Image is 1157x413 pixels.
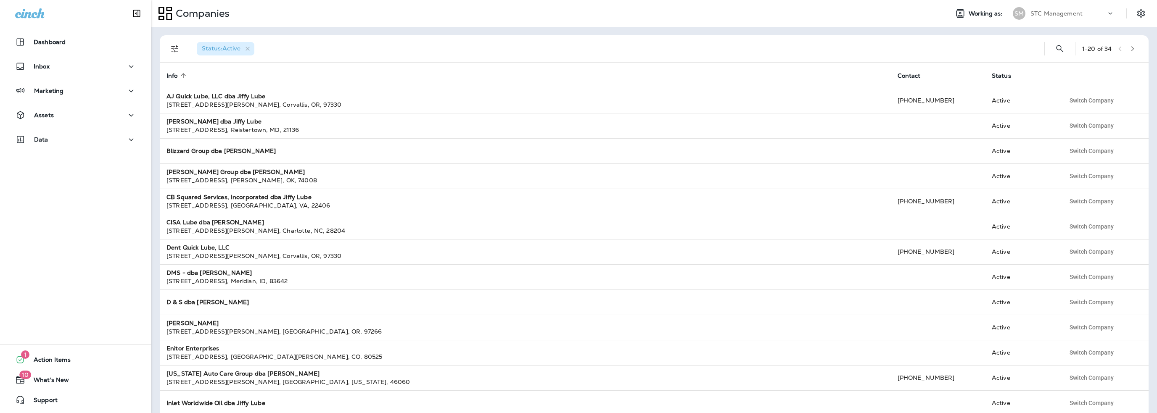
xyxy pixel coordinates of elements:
div: 1 - 20 of 34 [1082,45,1112,52]
span: Contact [898,72,921,79]
span: Support [25,397,58,407]
p: Companies [172,7,230,20]
span: Status [992,72,1011,79]
td: Active [985,189,1058,214]
span: Switch Company [1070,274,1114,280]
td: [PHONE_NUMBER] [891,239,985,264]
strong: AJ Quick Lube, LLC dba Jiffy Lube [166,92,266,100]
button: Support [8,392,143,408]
button: Switch Company [1065,145,1118,157]
strong: [PERSON_NAME] [166,319,219,327]
div: [STREET_ADDRESS] , [PERSON_NAME] , OK , 74008 [166,176,884,184]
strong: Enitor Enterprises [166,345,219,352]
strong: D & S dba [PERSON_NAME] [166,298,249,306]
td: Active [985,239,1058,264]
td: Active [985,315,1058,340]
p: Dashboard [34,39,66,45]
button: Inbox [8,58,143,75]
strong: Dent Quick Lube, LLC [166,244,230,251]
td: Active [985,365,1058,390]
span: Action Items [25,356,71,366]
td: Active [985,264,1058,289]
p: STC Management [1030,10,1083,17]
button: Switch Company [1065,245,1118,258]
td: Active [985,289,1058,315]
div: [STREET_ADDRESS][PERSON_NAME] , Corvallis , OR , 97330 [166,252,884,260]
span: Switch Company [1070,224,1114,229]
span: Info [166,72,178,79]
button: Switch Company [1065,170,1118,182]
div: [STREET_ADDRESS] , [GEOGRAPHIC_DATA][PERSON_NAME] , CO , 80525 [166,352,884,361]
button: Filters [166,40,183,57]
button: Dashboard [8,34,143,50]
span: Switch Company [1070,97,1114,103]
td: Active [985,138,1058,163]
button: Search Companies [1051,40,1068,57]
span: Working as: [969,10,1004,17]
button: Switch Company [1065,195,1118,208]
span: Info [166,72,189,79]
span: 10 [19,371,31,379]
button: Data [8,131,143,148]
button: Switch Company [1065,271,1118,283]
button: Switch Company [1065,346,1118,359]
span: Contact [898,72,932,79]
strong: [US_STATE] Auto Care Group dba [PERSON_NAME] [166,370,320,377]
button: Collapse Sidebar [125,5,148,22]
td: Active [985,340,1058,365]
span: Switch Company [1070,400,1114,406]
button: Switch Company [1065,397,1118,409]
strong: CB Squared Services, Incorporated dba Jiffy Lube [166,193,312,201]
div: [STREET_ADDRESS] , [GEOGRAPHIC_DATA] , VA , 22406 [166,201,884,210]
button: Switch Company [1065,220,1118,233]
td: [PHONE_NUMBER] [891,189,985,214]
td: [PHONE_NUMBER] [891,88,985,113]
span: Switch Company [1070,198,1114,204]
div: [STREET_ADDRESS] , Reistertown , MD , 21136 [166,126,884,134]
div: [STREET_ADDRESS][PERSON_NAME] , [GEOGRAPHIC_DATA] , OR , 97266 [166,327,884,336]
span: Switch Company [1070,148,1114,154]
p: Marketing [34,87,63,94]
span: What's New [25,376,69,387]
strong: DMS - dba [PERSON_NAME] [166,269,252,276]
span: Switch Company [1070,375,1114,381]
span: Switch Company [1070,173,1114,179]
p: Inbox [34,63,50,70]
span: Status [992,72,1022,79]
strong: Blizzard Group dba [PERSON_NAME] [166,147,276,155]
button: Switch Company [1065,296,1118,308]
div: [STREET_ADDRESS][PERSON_NAME] , Corvallis , OR , 97330 [166,100,884,109]
span: Switch Company [1070,350,1114,355]
span: Switch Company [1070,123,1114,129]
td: Active [985,214,1058,239]
button: Switch Company [1065,371,1118,384]
p: Data [34,136,48,143]
span: 1 [21,350,29,359]
td: [PHONE_NUMBER] [891,365,985,390]
button: 10What's New [8,371,143,388]
span: Status : Active [202,45,240,52]
td: Active [985,88,1058,113]
p: Assets [34,112,54,118]
button: Assets [8,107,143,124]
strong: [PERSON_NAME] Group dba [PERSON_NAME] [166,168,305,176]
button: Settings [1133,6,1149,21]
strong: [PERSON_NAME] dba Jiffy Lube [166,118,262,125]
strong: Inlet Worldwide Oil dba Jiffy Lube [166,399,265,407]
div: [STREET_ADDRESS][PERSON_NAME] , Charlotte , NC , 28204 [166,226,884,235]
button: Marketing [8,82,143,99]
span: Switch Company [1070,299,1114,305]
button: Switch Company [1065,94,1118,107]
strong: CISA Lube dba [PERSON_NAME] [166,218,264,226]
button: Switch Company [1065,119,1118,132]
div: [STREET_ADDRESS][PERSON_NAME] , [GEOGRAPHIC_DATA] , [US_STATE] , 46060 [166,378,884,386]
button: 1Action Items [8,351,143,368]
div: Status:Active [197,42,254,55]
button: Switch Company [1065,321,1118,334]
div: [STREET_ADDRESS] , Meridian , ID , 83642 [166,277,884,285]
td: Active [985,163,1058,189]
span: Switch Company [1070,324,1114,330]
span: Switch Company [1070,249,1114,255]
div: SM [1013,7,1025,20]
td: Active [985,113,1058,138]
